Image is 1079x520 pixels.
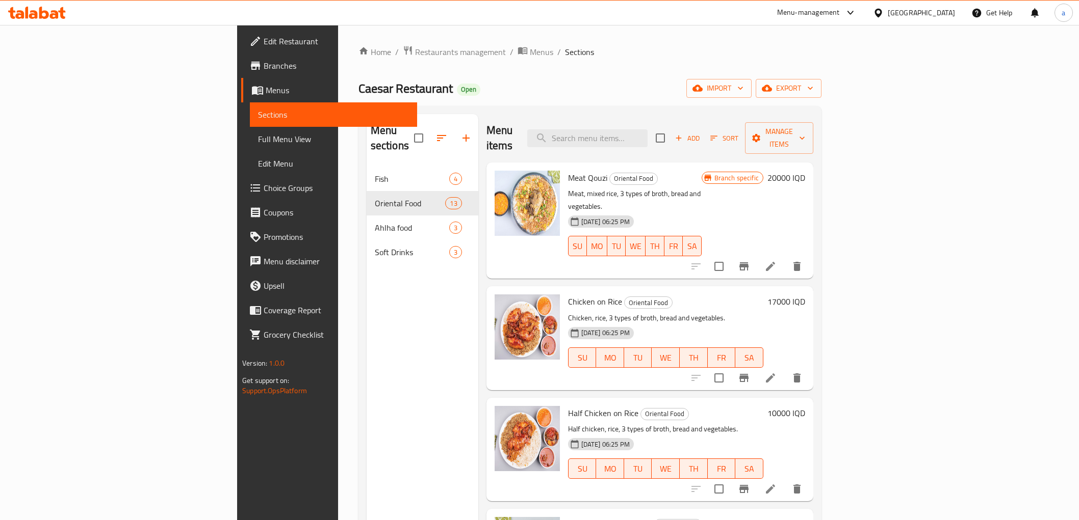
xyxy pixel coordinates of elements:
[241,322,417,347] a: Grocery Checklist
[732,254,756,279] button: Branch-specific-item
[486,123,515,153] h2: Menu items
[264,35,409,47] span: Edit Restaurant
[264,304,409,316] span: Coverage Report
[358,45,821,59] nav: breadcrumb
[450,223,461,233] span: 3
[683,236,701,256] button: SA
[650,127,671,149] span: Select section
[684,350,704,365] span: TH
[367,162,478,268] nav: Menu sections
[630,239,641,254] span: WE
[495,294,560,360] img: Chicken on Rice
[753,125,805,151] span: Manage items
[640,408,689,420] div: Oriental Food
[557,46,561,58] li: /
[375,197,446,209] span: Oriental Food
[669,239,679,254] span: FR
[680,347,708,368] button: TH
[732,477,756,501] button: Branch-specific-item
[764,260,777,272] a: Edit menu item
[708,478,730,500] span: Select to update
[264,60,409,72] span: Branches
[264,206,409,218] span: Coupons
[625,297,672,309] span: Oriental Food
[375,246,449,258] span: Soft Drinks
[646,236,664,256] button: TH
[266,84,409,96] span: Menus
[624,347,652,368] button: TU
[568,458,597,479] button: SU
[671,130,704,146] button: Add
[735,458,763,479] button: SA
[785,477,809,501] button: delete
[241,78,417,102] a: Menus
[457,85,480,94] span: Open
[712,461,732,476] span: FR
[710,132,738,144] span: Sort
[712,350,732,365] span: FR
[495,171,560,236] img: Meat Qouzi
[518,45,553,59] a: Menus
[767,406,805,420] h6: 10000 IQD
[596,347,624,368] button: MO
[732,366,756,390] button: Branch-specific-item
[577,328,634,338] span: [DATE] 06:25 PM
[457,84,480,96] div: Open
[573,461,593,476] span: SU
[587,236,607,256] button: MO
[568,294,622,309] span: Chicken on Rice
[739,461,759,476] span: SA
[250,127,417,151] a: Full Menu View
[684,461,704,476] span: TH
[674,132,701,144] span: Add
[375,222,449,234] span: Ahlha food
[568,236,587,256] button: SU
[652,347,680,368] button: WE
[708,367,730,389] span: Select to update
[264,280,409,292] span: Upsell
[565,46,594,58] span: Sections
[241,298,417,322] a: Coverage Report
[596,458,624,479] button: MO
[686,79,752,98] button: import
[767,171,805,185] h6: 20000 IQD
[241,249,417,273] a: Menu disclaimer
[664,236,683,256] button: FR
[680,458,708,479] button: TH
[628,461,648,476] span: TU
[600,350,620,365] span: MO
[628,350,648,365] span: TU
[415,46,506,58] span: Restaurants management
[242,374,289,387] span: Get support on:
[530,46,553,58] span: Menus
[607,236,626,256] button: TU
[656,461,676,476] span: WE
[764,483,777,495] a: Edit menu item
[450,248,461,257] span: 3
[785,254,809,279] button: delete
[527,129,648,147] input: search
[609,173,658,185] div: Oriental Food
[241,176,417,200] a: Choice Groups
[495,406,560,471] img: Half Chicken on Rice
[445,197,461,209] div: items
[573,350,593,365] span: SU
[591,239,603,254] span: MO
[264,255,409,267] span: Menu disclaimer
[258,133,409,145] span: Full Menu View
[241,225,417,249] a: Promotions
[403,45,506,59] a: Restaurants management
[241,273,417,298] a: Upsell
[250,102,417,127] a: Sections
[568,405,638,421] span: Half Chicken on Rice
[739,350,759,365] span: SA
[695,82,743,95] span: import
[358,77,453,100] span: Caesar Restaurant
[568,170,607,185] span: Meat Qouzi
[767,294,805,309] h6: 17000 IQD
[764,372,777,384] a: Edit menu item
[454,126,478,150] button: Add section
[367,240,478,264] div: Soft Drinks3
